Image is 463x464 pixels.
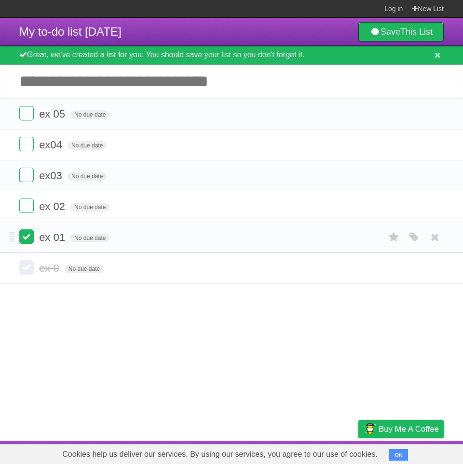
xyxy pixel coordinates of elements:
[39,170,65,182] span: ex03
[400,27,433,37] b: This List
[39,231,68,243] span: ex 01
[19,137,34,151] label: Done
[389,449,408,461] button: OK
[346,443,371,462] a: Privacy
[19,199,34,213] label: Done
[358,22,444,41] a: SaveThis List
[379,421,439,437] span: Buy me a coffee
[385,229,403,245] label: Star task
[19,25,122,38] span: My to-do list [DATE]
[19,106,34,120] label: Done
[19,260,34,275] label: Done
[53,445,387,464] span: Cookies help us deliver our services. By using our services, you agree to our use of cookies.
[363,421,376,437] img: Buy me a coffee
[70,234,109,242] span: No due date
[39,262,62,274] span: ex 0
[70,110,109,119] span: No due date
[68,172,107,181] span: No due date
[19,168,34,182] label: Done
[39,108,68,120] span: ex 05
[39,200,68,212] span: ex 02
[262,443,301,462] a: Developers
[230,443,250,462] a: About
[68,141,107,150] span: No due date
[65,265,104,273] span: No due date
[313,443,334,462] a: Terms
[19,229,34,244] label: Done
[39,139,65,151] span: ex04
[383,443,444,462] a: Suggest a feature
[70,203,109,212] span: No due date
[358,420,444,438] a: Buy me a coffee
